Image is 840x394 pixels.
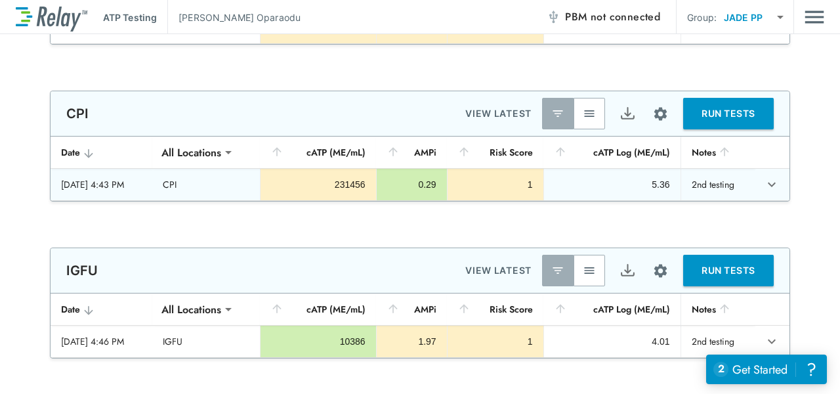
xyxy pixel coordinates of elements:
[152,139,230,165] div: All Locations
[555,178,670,191] div: 5.36
[555,335,670,348] div: 4.01
[683,98,774,129] button: RUN TESTS
[805,5,824,30] button: Main menu
[465,106,532,121] p: VIEW LATEST
[551,107,564,120] img: Latest
[554,301,670,317] div: cATP Log (ME/mL)
[458,178,533,191] div: 1
[619,263,636,279] img: Export Icon
[51,137,152,169] th: Date
[683,255,774,286] button: RUN TESTS
[387,335,436,348] div: 1.97
[152,296,230,322] div: All Locations
[66,263,98,278] p: IGFU
[61,178,142,191] div: [DATE] 4:43 PM
[761,173,783,196] button: expand row
[612,255,643,286] button: Export
[152,169,260,200] td: CPI
[551,264,564,277] img: Latest
[458,335,533,348] div: 1
[271,178,365,191] div: 231456
[643,253,678,288] button: Site setup
[652,263,669,279] img: Settings Icon
[706,355,827,384] iframe: Resource center
[152,326,260,357] td: IGFU
[178,11,301,24] p: [PERSON_NAME] Oparaodu
[692,144,744,160] div: Notes
[541,4,665,30] button: PBM not connected
[457,144,533,160] div: Risk Score
[16,3,87,32] img: LuminUltra Relay
[270,301,365,317] div: cATP (ME/mL)
[619,106,636,122] img: Export Icon
[612,98,643,129] button: Export
[547,11,560,24] img: Offline Icon
[103,11,157,24] p: ATP Testing
[681,326,755,357] td: 2nd testing
[687,11,717,24] p: Group:
[270,144,365,160] div: cATP (ME/mL)
[387,144,436,160] div: AMPi
[681,169,755,200] td: 2nd testing
[643,97,678,131] button: Site setup
[51,137,789,201] table: sticky table
[387,301,436,317] div: AMPi
[692,301,744,317] div: Notes
[61,335,142,348] div: [DATE] 4:46 PM
[652,106,669,122] img: Settings Icon
[51,294,152,326] th: Date
[465,263,532,278] p: VIEW LATEST
[387,178,436,191] div: 0.29
[583,264,596,277] img: View All
[271,335,365,348] div: 10386
[591,9,660,24] span: not connected
[554,144,670,160] div: cATP Log (ME/mL)
[805,5,824,30] img: Drawer Icon
[51,294,789,358] table: sticky table
[565,8,660,26] span: PBM
[66,106,89,121] p: CPI
[761,330,783,353] button: expand row
[457,301,533,317] div: Risk Score
[583,107,596,120] img: View All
